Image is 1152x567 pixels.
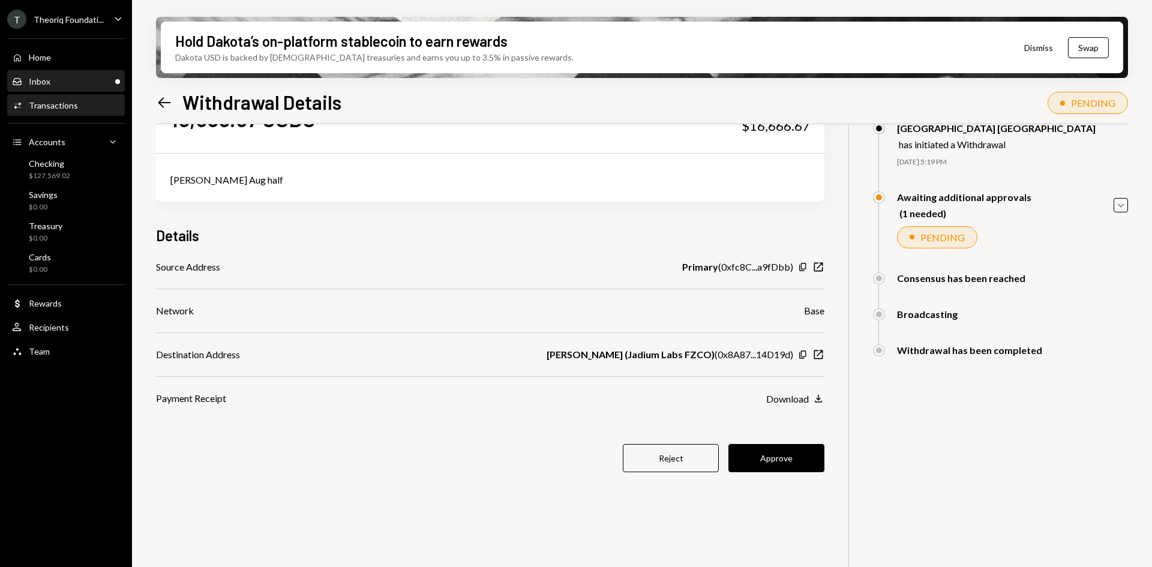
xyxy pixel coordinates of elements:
div: Savings [29,190,58,200]
button: Download [766,392,824,406]
button: Dismiss [1009,34,1068,62]
div: Home [29,52,51,62]
div: Transactions [29,100,78,110]
div: Broadcasting [897,308,958,320]
div: Withdrawal has been completed [897,344,1042,356]
div: Destination Address [156,347,240,362]
button: Approve [728,444,824,472]
div: [GEOGRAPHIC_DATA] [GEOGRAPHIC_DATA] [897,122,1096,134]
div: Team [29,346,50,356]
h1: Withdrawal Details [182,90,341,114]
a: Team [7,340,125,362]
div: Inbox [29,76,50,86]
a: Checking$127,569.02 [7,155,125,184]
b: [PERSON_NAME] (Jadium Labs FZCO) [547,347,715,362]
div: $0.00 [29,233,62,244]
div: (1 needed) [899,208,1031,219]
a: Treasury$0.00 [7,217,125,246]
a: Transactions [7,94,125,116]
a: Accounts [7,131,125,152]
div: $127,569.02 [29,171,70,181]
div: Network [156,304,194,318]
div: $0.00 [29,202,58,212]
div: $0.00 [29,265,51,275]
div: has initiated a Withdrawal [899,139,1096,150]
div: Download [766,393,809,404]
div: Theoriq Foundati... [34,14,104,25]
div: Recipients [29,322,69,332]
div: Cards [29,252,51,262]
div: $16,666.67 [742,118,810,134]
div: Consensus has been reached [897,272,1025,284]
div: Dakota USD is backed by [DEMOGRAPHIC_DATA] treasuries and earns you up to 3.5% in passive rewards. [175,51,574,64]
div: Rewards [29,298,62,308]
a: Inbox [7,70,125,92]
button: Swap [1068,37,1109,58]
b: Primary [682,260,718,274]
div: Awaiting additional approvals [897,191,1031,203]
div: Base [804,304,824,318]
div: ( 0xfc8C...a9fDbb ) [682,260,793,274]
div: ( 0x8A87...14D19d ) [547,347,793,362]
div: [PERSON_NAME] Aug half [170,173,810,187]
a: Home [7,46,125,68]
a: Cards$0.00 [7,248,125,277]
div: Treasury [29,221,62,231]
div: Accounts [29,137,65,147]
div: [DATE] 5:19 PM [897,157,1128,167]
div: Payment Receipt [156,391,226,406]
a: Rewards [7,292,125,314]
h3: Details [156,226,199,245]
a: Recipients [7,316,125,338]
button: Reject [623,444,719,472]
div: Hold Dakota’s on-platform stablecoin to earn rewards [175,31,508,51]
a: Savings$0.00 [7,186,125,215]
div: T [7,10,26,29]
div: Source Address [156,260,220,274]
div: Checking [29,158,70,169]
div: PENDING [1071,97,1115,109]
div: PENDING [920,232,965,243]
